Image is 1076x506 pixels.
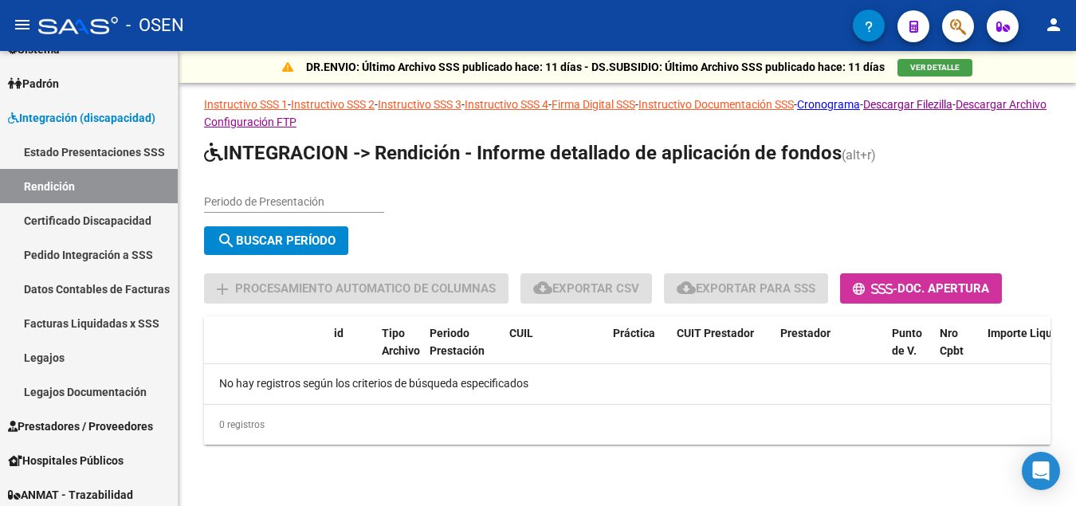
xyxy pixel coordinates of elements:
p: - - - - - - - - [204,96,1050,131]
span: Importe Liqu. [988,327,1055,339]
a: Firma Digital SSS [552,98,635,111]
datatable-header-cell: Periodo Prestación [423,316,503,386]
span: Doc. Apertura [897,282,989,296]
span: Nro Cpbt [940,327,964,358]
a: Descargar Filezilla [863,98,952,111]
span: Prestadores / Proveedores [8,418,153,435]
mat-icon: cloud_download [533,278,552,297]
a: Instructivo Documentación SSS [638,98,794,111]
button: Exportar para SSS [664,273,828,303]
span: Práctica [613,327,655,339]
span: Tipo Archivo [382,327,420,358]
span: CUIT Prestador [677,327,754,339]
mat-icon: cloud_download [677,278,696,297]
datatable-header-cell: CUIL [503,316,607,386]
span: - OSEN [126,8,184,43]
button: Buscar Período [204,226,348,255]
span: CUIL [509,327,533,339]
datatable-header-cell: Nro Cpbt [933,316,981,386]
span: Procesamiento automatico de columnas [235,282,496,296]
span: id [334,327,344,339]
span: Punto de V. [892,327,922,358]
div: Open Intercom Messenger [1022,452,1060,490]
span: Hospitales Públicos [8,452,124,469]
span: Prestador [780,327,831,339]
a: Instructivo SSS 2 [291,98,375,111]
span: Exportar CSV [533,281,639,296]
span: Periodo Prestación [430,327,485,358]
datatable-header-cell: Práctica [607,316,670,386]
mat-icon: search [217,231,236,250]
span: Padrón [8,75,59,92]
div: No hay registros según los criterios de búsqueda especificados [204,364,1050,404]
a: Cronograma [797,98,860,111]
datatable-header-cell: Prestador [774,316,886,386]
mat-icon: add [213,280,232,299]
div: 0 registros [204,405,1050,445]
span: INTEGRACION -> Rendición - Informe detallado de aplicación de fondos [204,142,842,164]
datatable-header-cell: Punto de V. [886,316,933,386]
a: Instructivo SSS 1 [204,98,288,111]
datatable-header-cell: id [328,316,375,386]
span: Exportar para SSS [677,281,815,296]
mat-icon: menu [13,15,32,34]
a: Instructivo SSS 4 [465,98,548,111]
mat-icon: person [1044,15,1063,34]
p: DR.ENVIO: Último Archivo SSS publicado hace: 11 días - DS.SUBSIDIO: Último Archivo SSS publicado ... [306,58,885,76]
button: VER DETALLE [897,59,972,76]
datatable-header-cell: Tipo Archivo [375,316,423,386]
span: Buscar Período [217,233,336,248]
datatable-header-cell: Importe Liqu. [981,316,1069,386]
span: - [853,282,897,296]
span: (alt+r) [842,147,876,163]
button: Procesamiento automatico de columnas [204,273,509,303]
a: Instructivo SSS 3 [378,98,461,111]
span: Integración (discapacidad) [8,109,155,127]
button: Exportar CSV [520,273,652,303]
span: ANMAT - Trazabilidad [8,486,133,504]
span: VER DETALLE [910,63,960,72]
datatable-header-cell: CUIT Prestador [670,316,774,386]
button: -Doc. Apertura [840,273,1002,303]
